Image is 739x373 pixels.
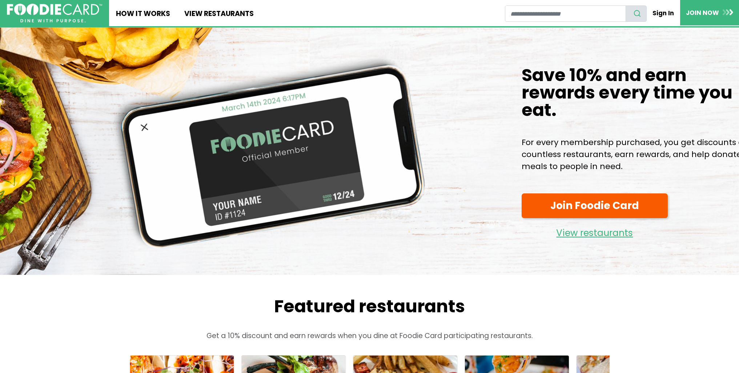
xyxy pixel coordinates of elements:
input: restaurant search [505,5,626,22]
img: FoodieCard; Eat, Drink, Save, Donate [7,4,102,23]
a: Join Foodie Card [522,193,668,218]
p: Get a 10% discount and earn rewards when you dine at Foodie Card participating restaurants. [115,331,624,341]
a: Sign In [647,5,680,21]
a: View restaurants [522,222,668,240]
button: search [626,5,647,22]
h2: Featured restaurants [115,296,624,317]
